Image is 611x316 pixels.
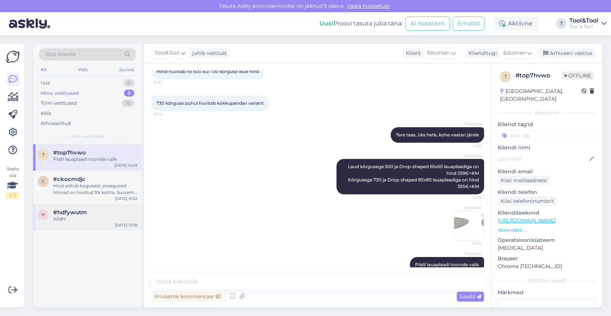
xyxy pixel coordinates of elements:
span: Mind huvitab nii 500 kui 730 kõrguse laua hind [156,69,259,74]
span: Pildil lauaplaadi toonide valik [415,262,479,267]
button: Emailid [453,17,484,31]
div: Klienditugi [466,49,497,57]
a: [URL][DOMAIN_NAME] [498,217,556,224]
div: [DATE] 13:38 [115,222,137,228]
b: Uus! [320,20,334,27]
div: juhib vestlust [189,49,227,57]
span: 13:00 [454,241,481,246]
div: [DATE] 12:49 [114,163,137,168]
div: [GEOGRAPHIC_DATA], [GEOGRAPHIC_DATA] [500,87,581,103]
a: Tool&ToolTool & Tool [569,18,607,29]
input: Lisa nimi [498,155,588,163]
div: Hind sõltub kogusest, praegused hinnad on toodud 1tk kohta. Suurem tellimuse puhul saame pakkuda ... [53,183,137,196]
span: #top7hvwo [53,149,86,156]
span: Tool&Tool [454,153,482,159]
span: h [41,212,45,217]
input: Lisa tag [498,130,596,141]
span: Offline [562,72,594,80]
p: Vaata edasi ... [498,227,596,233]
div: Web [76,65,89,74]
p: Kliendi email [498,168,596,176]
div: Arhiveeritud [41,120,71,127]
div: Klient [403,49,421,57]
p: Chrome [TECHNICAL_ID] [498,263,596,270]
p: Kliendi tag'id [498,121,596,128]
div: 3 [124,90,134,97]
span: c [42,178,45,184]
span: 13:00 [454,195,482,200]
div: Vaata siia [6,166,19,199]
span: 12:49 [153,111,181,117]
span: 12:53 [454,143,482,149]
p: Brauser [498,255,596,263]
div: 1 / 3 [6,192,19,199]
div: [PERSON_NAME] [498,278,596,284]
div: [DATE] 16:32 [115,196,137,201]
div: Küsi meiliaadressi [498,176,550,185]
span: Otsi kliente [46,51,75,58]
div: Privaatne kommentaar [151,292,223,302]
span: Estonian [503,49,526,57]
div: All [39,65,48,74]
div: Küsi telefoninumbrit [498,196,557,206]
div: Uus [41,79,50,87]
span: #ckocmdjc [53,176,86,183]
span: 730 kõrguse puhul huvitab kokkupandav variant [156,100,264,106]
p: Kliendi telefon [498,188,596,196]
p: Operatsioonisüsteem [498,236,596,244]
div: T [556,18,566,29]
img: Askly Logo [6,50,20,64]
p: [MEDICAL_DATA] [498,244,596,252]
div: 10 [122,100,134,107]
img: Attachment [454,211,484,240]
div: Aitäh! [53,216,137,222]
span: Tool&Tool [454,205,481,211]
div: Arhiveeri vestlus [539,48,596,58]
span: 12:47 [153,80,181,85]
span: t [504,74,507,79]
span: #hdfywutm [53,209,87,216]
span: Estonian [427,49,450,57]
div: Aktiivne [493,17,538,30]
div: Tool&Tool [569,18,598,24]
div: # top7hvwo [515,71,562,80]
span: Saada [460,293,481,300]
p: Märkmed [498,289,596,296]
p: Klienditeekond [498,209,596,217]
button: AI Assistent [405,17,450,31]
div: Socials [118,65,136,74]
div: Minu vestlused [41,90,79,97]
a: Vaata hinnastust [345,3,392,9]
div: Kliendi info [498,110,596,116]
span: Tool&Tool [155,49,179,57]
p: Kliendi nimi [498,144,596,152]
span: Tool&Tool [454,251,482,257]
div: Proovi tasuta juba täna: [320,19,403,28]
div: 0 [124,79,134,87]
div: Pildil lauaplaadi toonide valik [53,156,137,163]
span: t [42,152,45,157]
div: Kõik [41,110,51,117]
span: Tool&Tool [454,121,482,127]
div: Tool & Tool [569,24,598,29]
span: Minu vestlused [71,133,104,140]
span: Laud kõrgusega 500 ja Drop-shaped 65x65 lauaplaadiga on hind 259€+KM Kõrgusega 730 ja Drop-shaped... [348,164,480,189]
span: Tere taas, üks hetk, kohe vaatan järele [396,132,479,138]
div: Tiimi vestlused [41,100,77,107]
